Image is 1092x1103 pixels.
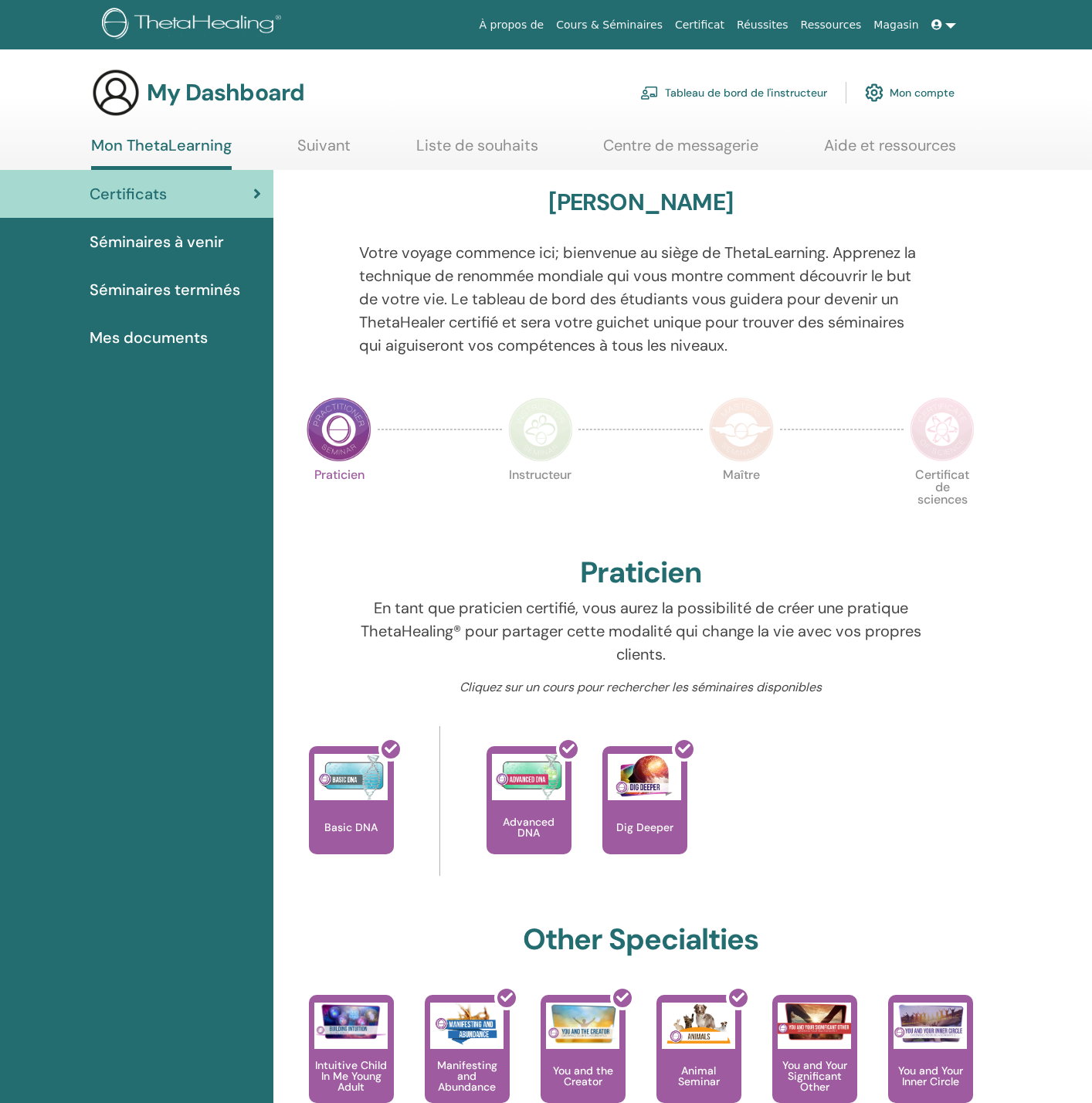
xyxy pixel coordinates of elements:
[90,230,224,253] span: Séminaires à venir
[894,1003,967,1044] img: You and Your Inner Circle
[487,746,571,885] a: Advanced DNA Advanced DNA
[656,1065,741,1087] p: Animal Seminar
[548,188,733,216] h3: [PERSON_NAME]
[709,469,774,534] p: Maître
[473,11,551,39] a: À propos de
[90,278,240,301] span: Séminaires terminés
[508,397,573,462] img: Instructor
[662,1003,735,1049] img: Animal Seminar
[487,816,571,838] p: Advanced DNA
[314,754,388,800] img: Basic DNA
[309,1060,394,1092] p: Intuitive Child In Me Young Adult
[359,596,922,666] p: En tant que praticien certifié, vous aurez la possibilité de créer une pratique ThetaHealing® pou...
[778,1003,851,1040] img: You and Your Significant Other
[610,822,680,833] p: Dig Deeper
[297,136,351,166] a: Suivant
[314,1003,388,1040] img: Intuitive Child In Me Young Adult
[147,79,304,107] h3: My Dashboard
[640,86,659,100] img: chalkboard-teacher.svg
[731,11,794,39] a: Réussites
[580,555,701,591] h2: Praticien
[910,397,975,462] img: Certificate of Science
[430,1003,504,1049] img: Manifesting and Abundance
[867,11,924,39] a: Magasin
[640,76,827,110] a: Tableau de bord de l'instructeur
[91,136,232,170] a: Mon ThetaLearning
[425,1060,510,1092] p: Manifesting and Abundance
[307,469,371,534] p: Praticien
[492,754,565,800] img: Advanced DNA
[608,754,681,800] img: Dig Deeper
[669,11,731,39] a: Certificat
[550,11,669,39] a: Cours & Séminaires
[795,11,868,39] a: Ressources
[910,469,975,534] p: Certificat de sciences
[865,80,883,106] img: cog.svg
[865,76,955,110] a: Mon compte
[508,469,573,534] p: Instructeur
[309,746,394,885] a: Basic DNA Basic DNA
[307,397,371,462] img: Practitioner
[824,136,956,166] a: Aide et ressources
[359,241,922,357] p: Votre voyage commence ici; bienvenue au siège de ThetaLearning. Apprenez la technique de renommée...
[888,1065,973,1087] p: You and Your Inner Circle
[709,397,774,462] img: Master
[603,136,758,166] a: Centre de messagerie
[91,68,141,117] img: generic-user-icon.jpg
[772,1060,857,1092] p: You and Your Significant Other
[102,8,287,42] img: logo.png
[523,922,758,958] h2: Other Specialties
[602,746,687,885] a: Dig Deeper Dig Deeper
[416,136,538,166] a: Liste de souhaits
[90,182,167,205] span: Certificats
[90,326,208,349] span: Mes documents
[359,678,922,697] p: Cliquez sur un cours pour rechercher les séminaires disponibles
[546,1003,619,1045] img: You and the Creator
[541,1065,626,1087] p: You and the Creator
